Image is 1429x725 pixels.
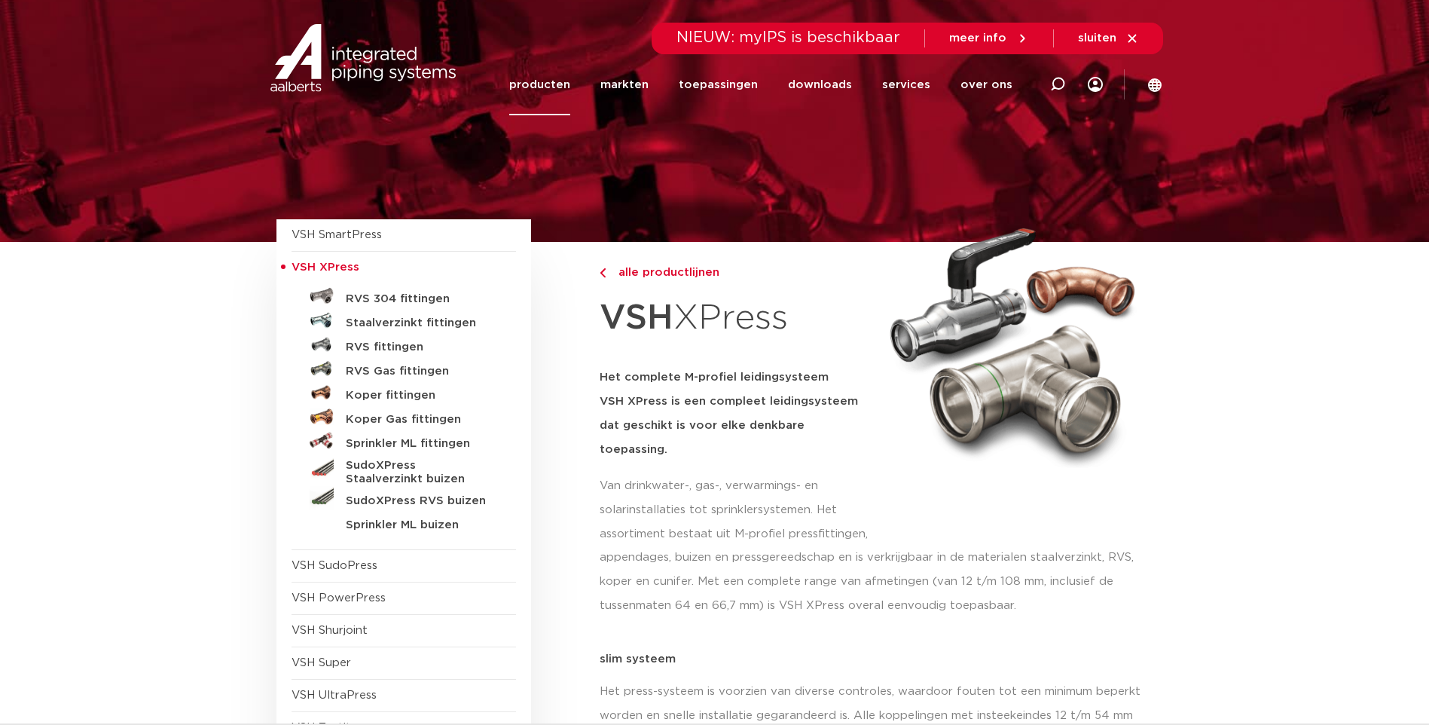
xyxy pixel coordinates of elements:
a: Sprinkler ML fittingen [292,429,516,453]
a: VSH SudoPress [292,560,377,571]
p: Van drinkwater-, gas-, verwarmings- en solarinstallaties tot sprinklersystemen. Het assortiment b... [600,474,872,546]
a: SudoXPress Staalverzinkt buizen [292,453,516,486]
h5: Het complete M-profiel leidingsysteem VSH XPress is een compleet leidingsysteem dat geschikt is v... [600,366,872,462]
a: Koper Gas fittingen [292,405,516,429]
h5: Staalverzinkt fittingen [346,317,495,330]
a: RVS fittingen [292,332,516,356]
a: SudoXPress RVS buizen [292,486,516,510]
h5: Sprinkler ML buizen [346,519,495,532]
span: alle productlijnen [609,267,719,278]
a: markten [600,54,649,115]
a: VSH Super [292,657,351,668]
p: slim systeem [600,653,1153,665]
a: alle productlijnen [600,264,872,282]
a: RVS Gas fittingen [292,356,516,381]
span: meer info [949,32,1006,44]
img: chevron-right.svg [600,268,606,278]
a: VSH UltraPress [292,690,377,701]
div: my IPS [1088,54,1103,115]
span: VSH XPress [292,262,359,273]
a: VSH SmartPress [292,229,382,240]
a: meer info [949,32,1029,45]
h5: RVS 304 fittingen [346,292,495,306]
a: downloads [788,54,852,115]
a: over ons [960,54,1012,115]
a: VSH PowerPress [292,592,386,604]
a: sluiten [1078,32,1139,45]
h5: SudoXPress Staalverzinkt buizen [346,459,495,486]
a: VSH Shurjoint [292,625,368,636]
a: Staalverzinkt fittingen [292,308,516,332]
span: NIEUW: myIPS is beschikbaar [676,30,900,45]
a: producten [509,54,570,115]
a: RVS 304 fittingen [292,284,516,308]
a: Koper fittingen [292,381,516,405]
p: appendages, buizen en pressgereedschap en is verkrijgbaar in de materialen staalverzinkt, RVS, ko... [600,546,1153,618]
a: services [882,54,930,115]
h5: SudoXPress RVS buizen [346,494,495,508]
nav: Menu [509,54,1012,115]
strong: VSH [600,301,673,335]
h5: Koper fittingen [346,389,495,402]
h5: RVS fittingen [346,341,495,354]
span: sluiten [1078,32,1116,44]
h1: XPress [600,289,872,347]
h5: RVS Gas fittingen [346,365,495,378]
h5: Koper Gas fittingen [346,413,495,427]
a: toepassingen [679,54,758,115]
h5: Sprinkler ML fittingen [346,437,495,451]
a: Sprinkler ML buizen [292,510,516,534]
